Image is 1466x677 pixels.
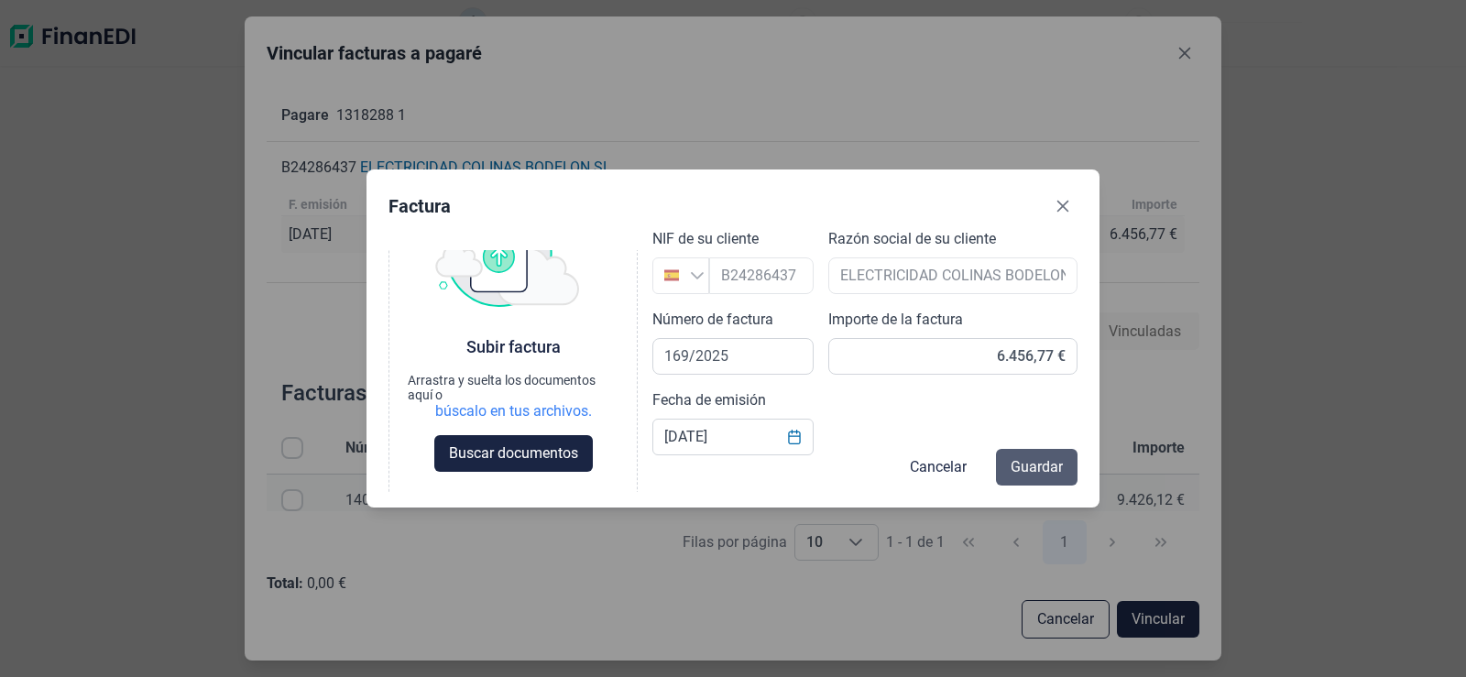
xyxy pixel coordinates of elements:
label: Razón social de su cliente [828,228,996,250]
label: NIF de su cliente [652,228,759,250]
button: Choose Date [777,420,812,453]
label: Importe de la factura [828,309,963,331]
button: Close [1048,191,1078,221]
div: Factura [388,193,451,219]
span: Guardar [1011,456,1063,478]
span: Buscar documentos [449,442,578,464]
img: upload img [425,197,579,307]
div: Subir factura [466,336,561,358]
div: búscalo en tus archivos. [408,402,618,420]
button: Buscar documentos [434,435,593,472]
div: búscalo en tus archivos. [435,402,592,420]
span: Cancelar [910,456,967,478]
label: Fecha de emisión [652,389,766,411]
div: Busque un NIF [690,258,708,293]
label: Número de factura [652,309,773,331]
button: Cancelar [895,449,981,486]
input: 0,00€ [828,338,1078,375]
button: Guardar [996,449,1078,486]
div: Arrastra y suelta los documentos aquí o [408,373,618,402]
